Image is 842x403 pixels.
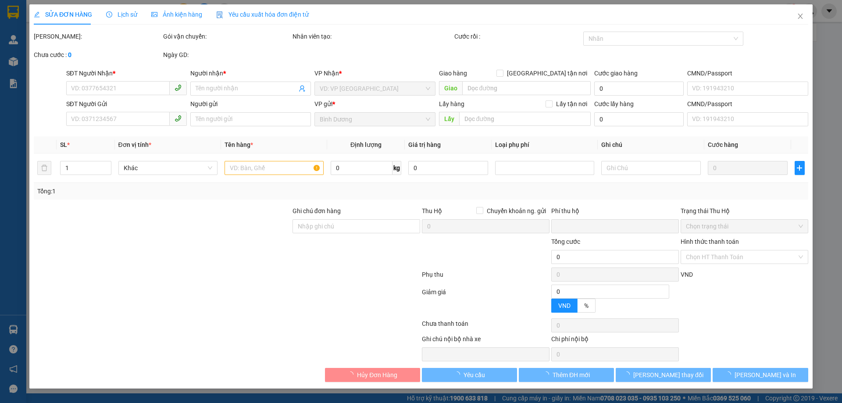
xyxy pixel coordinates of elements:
[543,371,553,378] span: loading
[598,136,704,153] th: Ghi chú
[163,32,291,41] div: Gói vận chuyển:
[421,270,550,285] div: Phụ thu
[34,32,161,41] div: [PERSON_NAME]:
[686,220,803,233] span: Chọn trạng thái
[106,11,137,18] span: Lịch sử
[602,161,701,175] input: Ghi Chú
[687,68,808,78] div: CMND/Passport
[421,319,550,334] div: Chưa thanh toán
[421,287,550,317] div: Giảm giá
[325,368,420,382] button: Hủy Đơn Hàng
[464,370,485,380] span: Yêu cầu
[66,99,187,109] div: SĐT Người Gửi
[66,68,187,78] div: SĐT Người Nhận
[190,99,311,109] div: Người gửi
[225,141,253,148] span: Tên hàng
[519,368,614,382] button: Thêm ĐH mới
[584,302,589,309] span: %
[713,368,808,382] button: [PERSON_NAME] và In
[492,136,598,153] th: Loại phụ phí
[350,141,382,148] span: Định lượng
[225,161,324,175] input: VD: Bàn, Ghế
[439,100,464,107] span: Lấy hàng
[163,50,291,60] div: Ngày GD:
[118,141,151,148] span: Đơn vị tính
[503,68,591,78] span: [GEOGRAPHIC_DATA] tận nơi
[797,13,804,20] span: close
[553,99,591,109] span: Lấy tận nơi
[681,206,808,216] div: Trạng thái Thu Hộ
[315,99,435,109] div: VP gửi
[392,161,401,175] span: kg
[439,70,467,77] span: Giao hàng
[483,206,549,216] span: Chuyển khoản ng. gửi
[439,81,462,95] span: Giao
[735,370,796,380] span: [PERSON_NAME] và In
[293,207,341,214] label: Ghi chú đơn hàng
[151,11,202,18] span: Ảnh kiện hàng
[553,370,590,380] span: Thêm ĐH mới
[422,368,517,382] button: Yêu cầu
[37,161,51,175] button: delete
[293,219,420,233] input: Ghi chú đơn hàng
[347,371,357,378] span: loading
[124,161,212,175] span: Khác
[439,112,459,126] span: Lấy
[190,68,311,78] div: Người nhận
[408,141,441,148] span: Giá trị hàng
[106,11,112,18] span: clock-circle
[34,11,40,18] span: edit
[788,4,813,29] button: Close
[151,11,157,18] span: picture
[594,112,684,126] input: Cước lấy hàng
[687,99,808,109] div: CMND/Passport
[315,70,339,77] span: VP Nhận
[459,112,591,126] input: Dọc đường
[594,100,634,107] label: Cước lấy hàng
[681,271,693,278] span: VND
[175,84,182,91] span: phone
[708,141,738,148] span: Cước hàng
[422,334,549,347] div: Ghi chú nội bộ nhà xe
[558,302,571,309] span: VND
[37,186,325,196] div: Tổng: 1
[594,70,638,77] label: Cước giao hàng
[462,81,591,95] input: Dọc đường
[681,238,739,245] label: Hình thức thanh toán
[594,82,684,96] input: Cước giao hàng
[795,164,804,171] span: plus
[454,371,464,378] span: loading
[551,238,580,245] span: Tổng cước
[299,85,306,92] span: user-add
[320,113,430,126] span: Bình Dương
[357,370,397,380] span: Hủy Đơn Hàng
[795,161,804,175] button: plus
[454,32,582,41] div: Cước rồi :
[68,51,71,58] b: 0
[551,206,679,219] div: Phí thu hộ
[624,371,633,378] span: loading
[34,50,161,60] div: Chưa cước :
[708,161,788,175] input: 0
[725,371,735,378] span: loading
[551,334,679,347] div: Chi phí nội bộ
[293,32,453,41] div: Nhân viên tạo:
[616,368,711,382] button: [PERSON_NAME] thay đổi
[422,207,442,214] span: Thu Hộ
[175,115,182,122] span: phone
[216,11,309,18] span: Yêu cầu xuất hóa đơn điện tử
[216,11,223,18] img: icon
[61,141,68,148] span: SL
[34,11,92,18] span: SỬA ĐƠN HÀNG
[633,370,703,380] span: [PERSON_NAME] thay đổi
